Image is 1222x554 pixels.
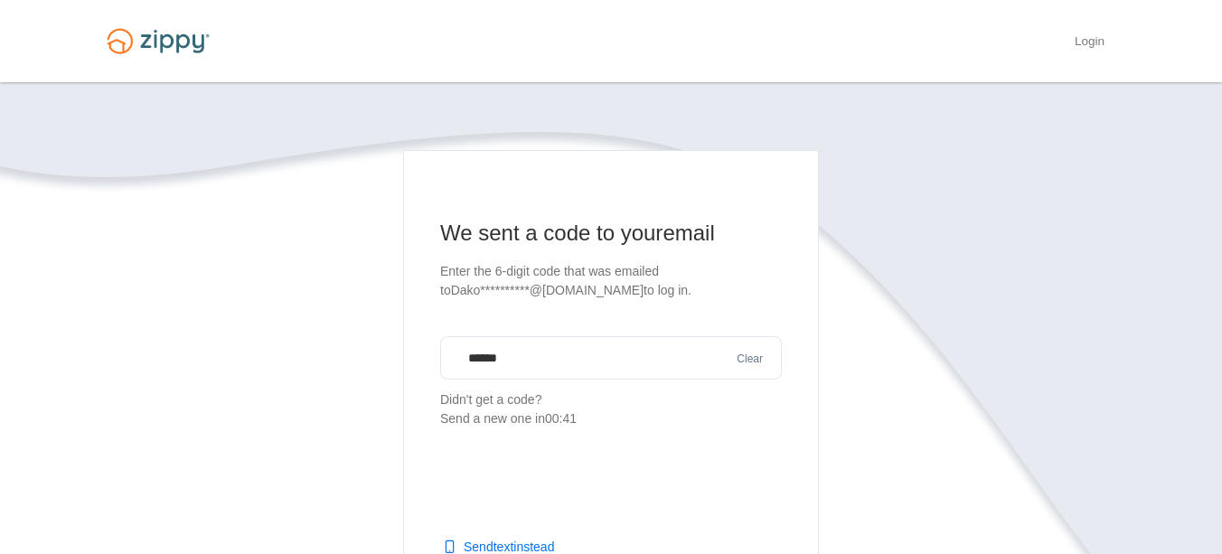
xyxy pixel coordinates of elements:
[1075,34,1104,52] a: Login
[440,262,782,300] p: Enter the 6-digit code that was emailed to Dako**********@[DOMAIN_NAME] to log in.
[440,219,782,248] h1: We sent a code to your email
[440,409,782,428] div: Send a new one in 00:41
[96,20,221,62] img: Logo
[731,351,768,368] button: Clear
[440,390,782,428] p: Didn't get a code?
